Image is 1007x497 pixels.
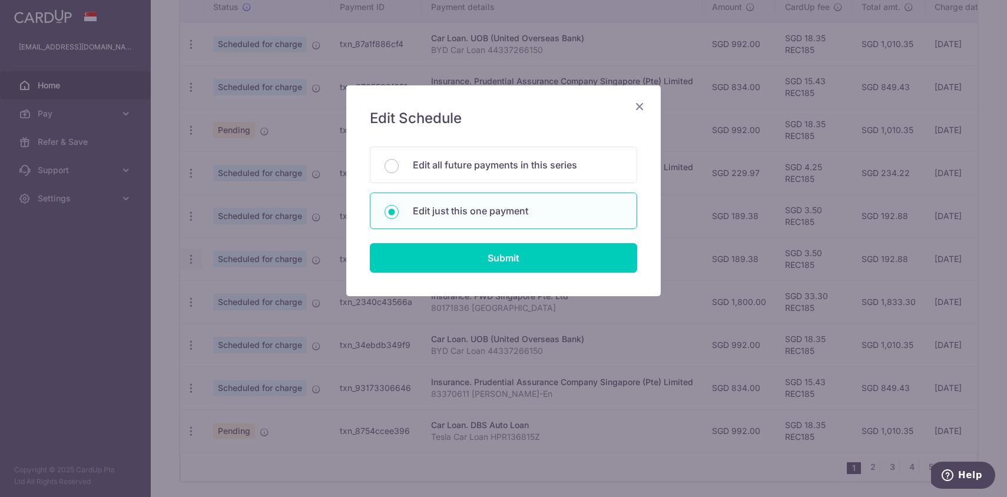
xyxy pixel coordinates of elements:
iframe: Opens a widget where you can find more information [931,462,995,491]
h5: Edit Schedule [370,109,637,128]
p: Edit all future payments in this series [413,158,622,172]
button: Close [632,100,647,114]
p: Edit just this one payment [413,204,622,218]
input: Submit [370,243,637,273]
